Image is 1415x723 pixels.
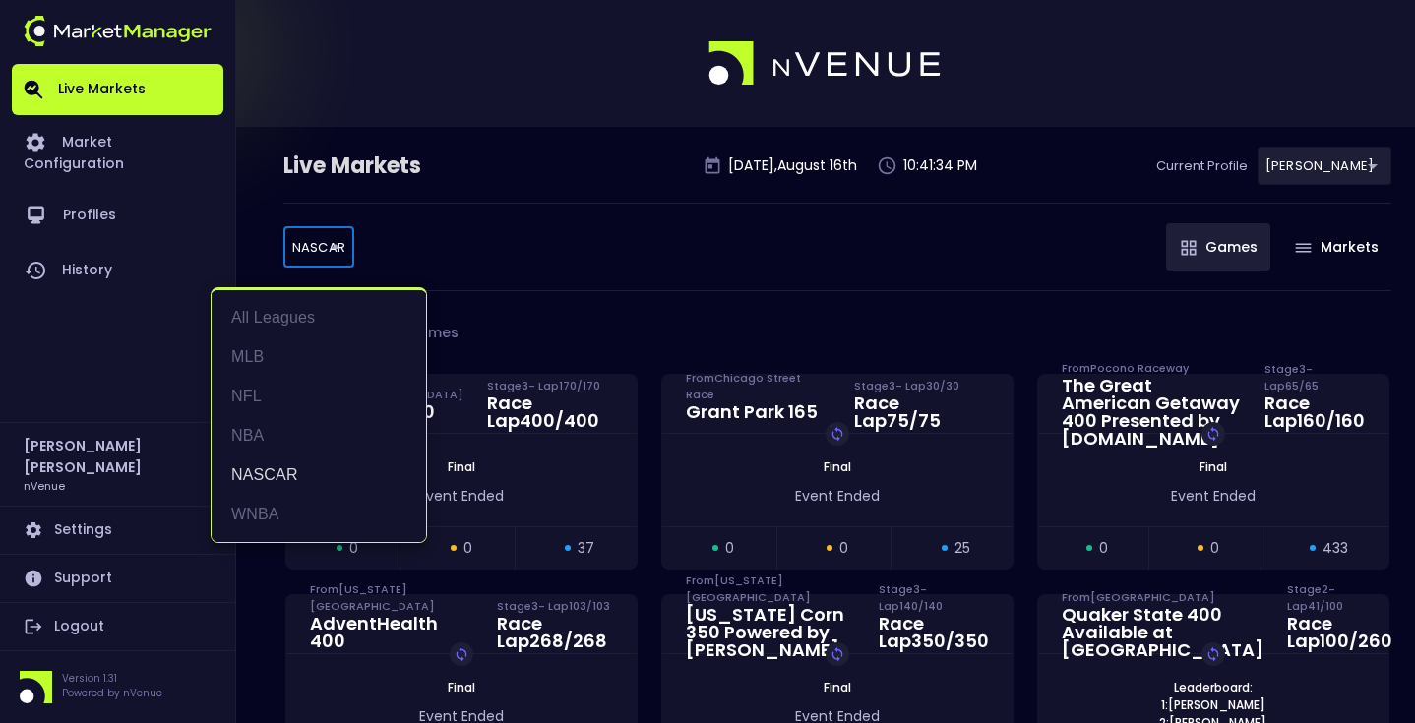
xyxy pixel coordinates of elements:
[212,455,426,495] li: NASCAR
[212,416,426,455] li: NBA
[212,337,426,377] li: MLB
[212,298,426,337] li: All Leagues
[212,377,426,416] li: NFL
[212,495,426,534] li: WNBA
